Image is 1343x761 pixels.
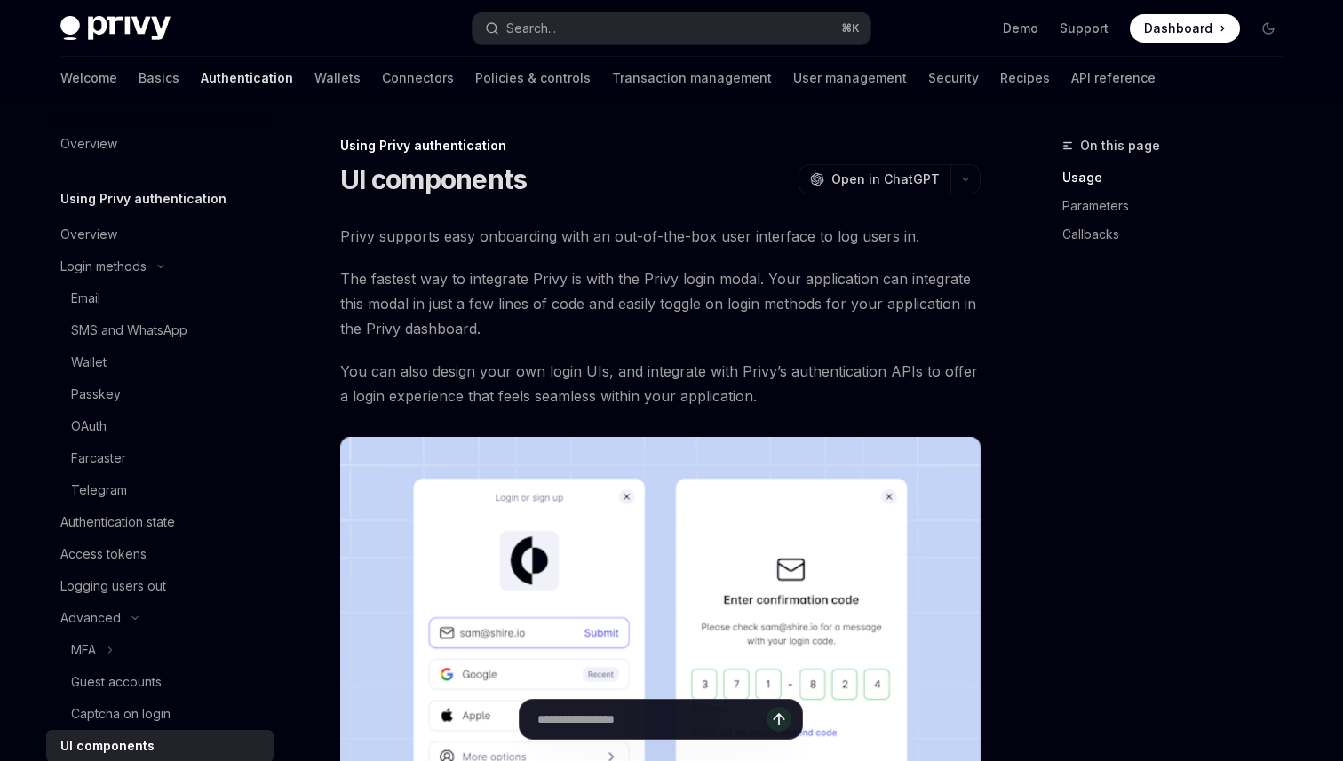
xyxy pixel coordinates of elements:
[1060,20,1109,37] a: Support
[1003,20,1038,37] a: Demo
[60,133,117,155] div: Overview
[71,384,121,405] div: Passkey
[46,666,274,698] a: Guest accounts
[340,266,981,341] span: The fastest way to integrate Privy is with the Privy login modal. Your application can integrate ...
[71,352,107,373] div: Wallet
[46,442,274,474] a: Farcaster
[1254,14,1283,43] button: Toggle dark mode
[60,16,171,41] img: dark logo
[139,57,179,99] a: Basics
[201,57,293,99] a: Authentication
[71,703,171,725] div: Captcha on login
[46,474,274,506] a: Telegram
[46,410,274,442] a: OAuth
[831,170,940,188] span: Open in ChatGPT
[71,448,126,469] div: Farcaster
[473,12,870,44] button: Search...⌘K
[60,735,155,757] div: UI components
[46,570,274,602] a: Logging users out
[1144,20,1212,37] span: Dashboard
[46,346,274,378] a: Wallet
[60,511,175,533] div: Authentication state
[71,320,187,341] div: SMS and WhatsApp
[1071,57,1156,99] a: API reference
[46,378,274,410] a: Passkey
[46,538,274,570] a: Access tokens
[71,480,127,501] div: Telegram
[46,506,274,538] a: Authentication state
[841,21,860,36] span: ⌘ K
[767,707,791,732] button: Send message
[340,163,527,195] h1: UI components
[475,57,591,99] a: Policies & controls
[46,698,274,730] a: Captcha on login
[71,288,100,309] div: Email
[60,256,147,277] div: Login methods
[1062,220,1297,249] a: Callbacks
[1062,192,1297,220] a: Parameters
[71,671,162,693] div: Guest accounts
[382,57,454,99] a: Connectors
[46,634,274,666] button: MFA
[60,188,226,210] h5: Using Privy authentication
[46,218,274,250] a: Overview
[60,57,117,99] a: Welcome
[71,639,96,661] div: MFA
[1062,163,1297,192] a: Usage
[1000,57,1050,99] a: Recipes
[928,57,979,99] a: Security
[46,314,274,346] a: SMS and WhatsApp
[340,224,981,249] span: Privy supports easy onboarding with an out-of-the-box user interface to log users in.
[612,57,772,99] a: Transaction management
[340,137,981,155] div: Using Privy authentication
[1130,14,1240,43] a: Dashboard
[793,57,907,99] a: User management
[46,128,274,160] a: Overview
[60,543,147,565] div: Access tokens
[46,602,274,634] button: Advanced
[60,224,117,245] div: Overview
[340,359,981,408] span: You can also design your own login UIs, and integrate with Privy’s authentication APIs to offer a...
[537,700,767,739] input: Ask a question...
[506,18,556,39] div: Search...
[71,416,107,437] div: OAuth
[46,282,274,314] a: Email
[314,57,361,99] a: Wallets
[60,607,121,629] div: Advanced
[60,575,166,597] div: Logging users out
[1080,135,1160,156] span: On this page
[46,250,274,282] button: Login methods
[799,164,950,194] button: Open in ChatGPT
